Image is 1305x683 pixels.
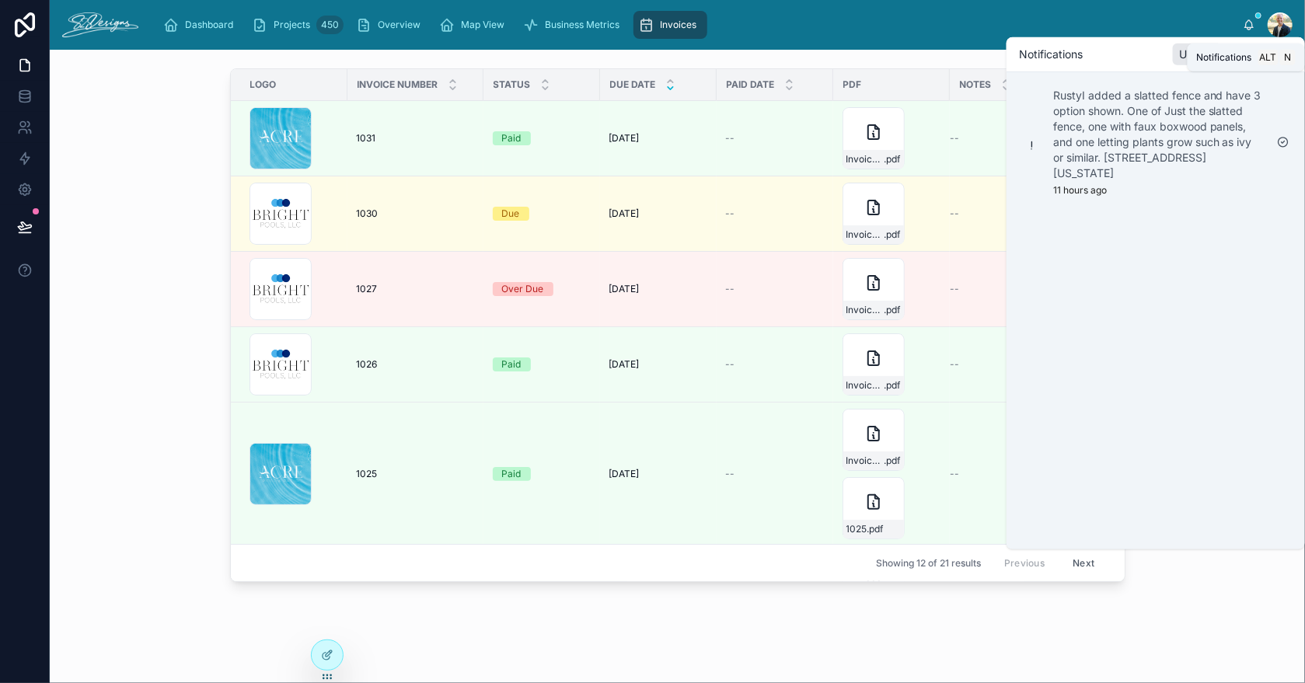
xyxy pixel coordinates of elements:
a: Dashboard [159,11,244,39]
div: Due [502,207,520,221]
img: App logo [62,12,138,37]
span: .pdf [885,304,901,316]
span: [DATE] [609,468,640,480]
a: Projects450 [247,11,348,39]
span: 1031 [357,132,376,145]
h1: Notifications [1019,47,1083,62]
span: Invoice-1026 [846,379,885,392]
span: -- [726,358,735,371]
span: Dashboard [185,19,233,31]
div: 450 [316,16,344,34]
span: Notes [960,78,992,91]
div: Unread [1173,44,1223,65]
span: PDF [843,78,862,91]
span: Invoice Number [358,78,438,91]
span: .pdf [885,379,901,392]
span: Due Date [610,78,656,91]
span: Notifications [1197,51,1252,64]
div: Paid [502,131,522,145]
span: .pdf [885,228,901,241]
a: Business Metrics [518,11,630,39]
span: Logo [250,78,277,91]
p: RustyI added a slatted fence and have 3 option shown. One of Just the slatted fence, one with fau... [1053,88,1265,181]
span: 1027 [357,283,378,295]
div: scrollable content [151,8,1243,42]
span: Alt [1260,51,1277,64]
span: Invoices [660,19,696,31]
span: -- [951,132,960,145]
span: Overview [378,19,420,31]
span: -- [726,207,735,220]
div: Paid [502,467,522,481]
a: Overview [351,11,431,39]
span: Map View [461,19,504,31]
span: Status [494,78,531,91]
span: -- [726,468,735,480]
span: Projects [274,19,310,31]
button: Next [1062,551,1105,575]
span: Invoice-1030 [846,228,885,241]
span: N [1282,51,1294,64]
span: [DATE] [609,358,640,371]
span: Invoice-1025_Acre-Pools [846,455,885,467]
div: Over Due [502,282,544,296]
span: -- [951,358,960,371]
span: 1025 [357,468,378,480]
span: 1025 [846,523,867,535]
span: [DATE] [609,207,640,220]
span: -- [951,283,960,295]
span: -- [726,132,735,145]
span: 1026 [357,358,378,371]
span: [DATE] [609,132,640,145]
span: .pdf [885,455,901,467]
span: -- [951,207,960,220]
a: Map View [434,11,515,39]
span: Invoice-1027 [846,304,885,316]
span: Invoice-1031-(1) [846,153,885,166]
span: Business Metrics [545,19,619,31]
span: [DATE] [609,283,640,295]
span: Showing 12 of 21 results [876,557,981,570]
span: -- [951,468,960,480]
span: 1030 [357,207,379,220]
p: 11 hours ago [1053,184,1107,197]
span: -- [726,283,735,295]
span: .pdf [867,523,884,535]
span: Paid Date [727,78,775,91]
a: Invoices [633,11,707,39]
div: Paid [502,357,522,371]
span: .pdf [885,153,901,166]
